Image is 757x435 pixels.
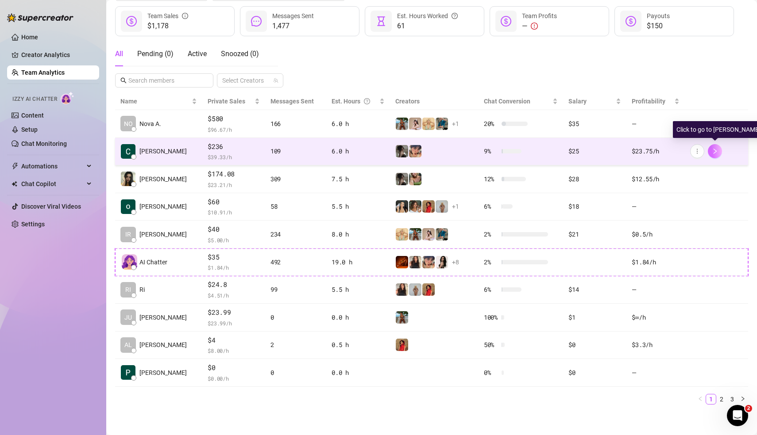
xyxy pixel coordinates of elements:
div: 109 [270,146,321,156]
img: Actually.Maria [422,118,435,130]
span: $60 [208,197,260,207]
img: Cecil Capuchino [121,144,135,159]
img: bonnierides [409,145,421,157]
span: $580 [208,114,260,124]
span: Chat Conversion [484,98,530,105]
span: dollar-circle [626,16,636,27]
img: bonnierides [422,256,435,268]
span: thunderbolt [12,163,19,170]
span: RI [125,285,131,294]
iframe: Intercom live chat [727,405,748,426]
img: anaxmei [422,228,435,240]
div: $25 [568,146,621,156]
div: 19.0 h [332,257,385,267]
a: Creator Analytics [21,48,92,62]
span: dollar-circle [501,16,511,27]
img: ChloeLove [436,256,448,268]
div: 309 [270,174,321,184]
span: $ 5.00 /h [208,236,260,244]
div: $0 [568,368,621,378]
th: Name [115,93,202,110]
span: $40 [208,224,260,235]
span: 20 % [484,119,498,129]
img: Libby [409,228,421,240]
span: $ 0.00 /h [208,374,260,383]
div: $35 [568,119,621,129]
div: $14 [568,285,621,294]
span: $174.08 [208,169,260,179]
span: Team Profits [522,12,557,19]
span: $1,178 [147,21,188,31]
img: bellatendresse [422,283,435,296]
div: 7.5 h [332,174,385,184]
div: 0.0 h [332,368,385,378]
span: $ 23.99 /h [208,319,260,328]
div: All [115,49,123,59]
li: 1 [706,394,716,404]
span: Automations [21,159,84,173]
span: 50 % [484,340,498,350]
span: Chat Copilot [21,177,84,191]
button: right [738,394,748,404]
div: Est. Hours Worked [397,11,458,21]
li: Next Page [738,394,748,404]
img: Eavnc [436,118,448,130]
span: + 8 [452,257,459,267]
img: Barbi [409,283,421,296]
span: $ 10.91 /h [208,208,260,217]
img: Libby [396,118,408,130]
span: more [694,148,700,154]
img: bellatendresse [396,339,408,351]
div: $18 [568,202,621,211]
div: 492 [270,257,321,267]
span: message [251,16,262,27]
a: Content [21,112,44,119]
span: Messages Sent [270,98,314,105]
div: 0.0 h [332,313,385,322]
span: 9 % [484,146,498,156]
span: Payouts [647,12,670,19]
input: Search members [128,76,201,85]
span: AI Chatter [139,257,167,267]
td: — [626,359,685,387]
span: 2 [745,405,752,412]
div: 166 [270,119,321,129]
div: $0 [568,340,621,350]
span: 1,477 [272,21,314,31]
div: 0.5 h [332,340,385,350]
span: [PERSON_NAME] [139,340,187,350]
a: 1 [706,394,716,404]
span: + 1 [452,119,459,129]
div: Pending ( 0 ) [137,49,174,59]
div: 58 [270,202,321,211]
div: 0 [270,368,321,378]
span: $ 1.84 /h [208,263,260,272]
span: info-circle [182,11,188,21]
span: $ 8.00 /h [208,346,260,355]
img: Paige [121,365,135,380]
span: + 1 [452,202,459,211]
span: 61 [397,21,458,31]
span: AL [124,340,132,350]
span: $ 4.51 /h [208,291,260,300]
span: $150 [647,21,670,31]
span: search [120,77,127,84]
span: IR [125,229,131,239]
div: 99 [270,285,321,294]
span: Ri [139,285,145,294]
img: diandradelgado [396,283,408,296]
span: NO [124,119,133,129]
div: 234 [270,229,321,239]
img: Eavnc [436,228,448,240]
td: — [626,110,685,138]
span: 6 % [484,285,498,294]
button: left [695,394,706,404]
span: [PERSON_NAME] [139,146,187,156]
span: right [740,396,745,401]
span: Profitability [632,98,665,105]
span: $0 [208,362,260,373]
span: $ 96.67 /h [208,125,260,134]
img: badbree-shoe_lab [396,200,408,213]
span: dollar-circle [126,16,137,27]
li: 3 [727,394,738,404]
